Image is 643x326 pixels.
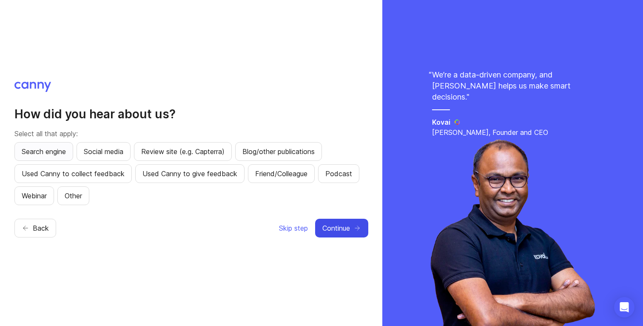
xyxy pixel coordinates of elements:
[14,106,368,122] h2: How did you hear about us?
[14,186,54,205] button: Webinar
[279,223,308,233] span: Skip step
[134,142,232,161] button: Review site (e.g. Capterra)
[14,82,51,92] img: Canny logo
[248,164,315,183] button: Friend/Colleague
[142,169,237,179] span: Used Canny to give feedback
[322,223,350,233] span: Continue
[65,191,82,201] span: Other
[279,219,308,237] button: Skip step
[255,169,307,179] span: Friend/Colleague
[318,164,359,183] button: Podcast
[84,146,123,157] span: Social media
[14,164,132,183] button: Used Canny to collect feedback
[315,219,368,237] button: Continue
[14,219,56,237] button: Back
[22,191,47,201] span: Webinar
[22,146,66,157] span: Search engine
[235,142,322,161] button: Blog/other publications
[432,117,450,127] h5: Kovai
[141,146,225,157] span: Review site (e.g. Capterra)
[57,186,89,205] button: Other
[430,139,595,326] img: saravana-fdffc8c2a6fa09d1791ca03b1e989ae1.webp
[33,223,49,233] span: Back
[432,127,594,137] p: [PERSON_NAME], Founder and CEO
[242,146,315,157] span: Blog/other publications
[14,129,368,139] p: Select all that apply:
[14,142,73,161] button: Search engine
[22,169,125,179] span: Used Canny to collect feedback
[432,69,594,103] p: We’re a data-driven company, and [PERSON_NAME] helps us make smart decisions. "
[77,142,131,161] button: Social media
[325,169,352,179] span: Podcast
[135,164,245,183] button: Used Canny to give feedback
[454,119,461,126] img: Kovai logo
[614,297,634,317] div: Open Intercom Messenger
